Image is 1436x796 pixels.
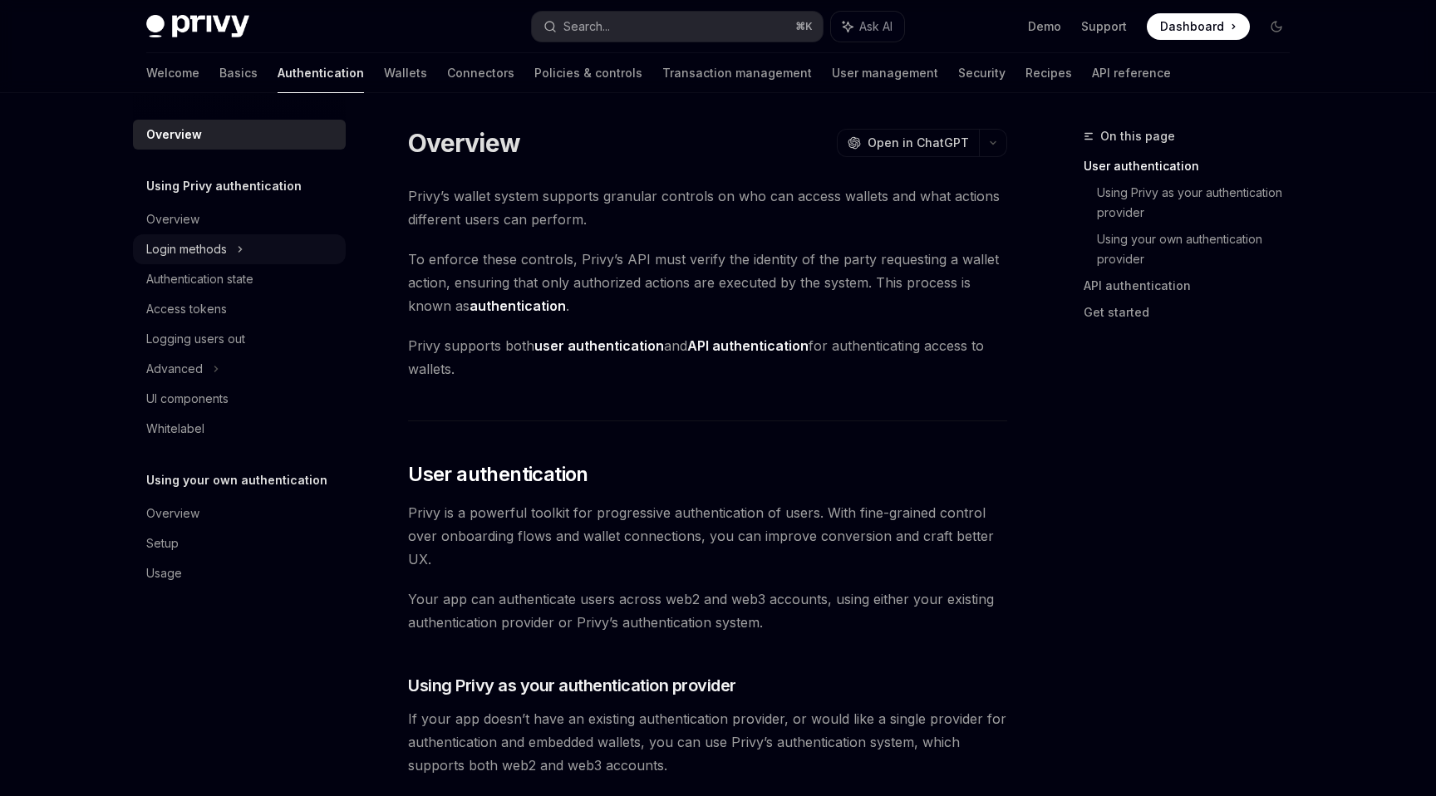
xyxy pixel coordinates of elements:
a: Setup [133,528,346,558]
div: Advanced [146,359,203,379]
div: Access tokens [146,299,227,319]
span: Your app can authenticate users across web2 and web3 accounts, using either your existing authent... [408,587,1007,634]
div: Overview [146,209,199,229]
div: Setup [146,533,179,553]
a: Dashboard [1147,13,1250,40]
a: Using Privy as your authentication provider [1097,179,1303,226]
span: Ask AI [859,18,893,35]
a: Transaction management [662,53,812,93]
span: Privy supports both and for authenticating access to wallets. [408,334,1007,381]
a: Logging users out [133,324,346,354]
span: To enforce these controls, Privy’s API must verify the identity of the party requesting a wallet ... [408,248,1007,317]
a: Recipes [1025,53,1072,93]
a: Authentication [278,53,364,93]
a: Usage [133,558,346,588]
a: UI components [133,384,346,414]
a: User management [832,53,938,93]
div: Overview [146,125,202,145]
a: Access tokens [133,294,346,324]
span: User authentication [408,461,588,488]
a: Whitelabel [133,414,346,444]
a: Overview [133,204,346,234]
a: API authentication [1084,273,1303,299]
button: Ask AI [831,12,904,42]
div: Authentication state [146,269,253,289]
span: Privy is a powerful toolkit for progressive authentication of users. With fine-grained control ov... [408,501,1007,571]
a: API reference [1092,53,1171,93]
a: Authentication state [133,264,346,294]
a: Overview [133,499,346,528]
a: Wallets [384,53,427,93]
a: Security [958,53,1006,93]
button: Search...⌘K [532,12,823,42]
a: Basics [219,53,258,93]
div: Usage [146,563,182,583]
span: If your app doesn’t have an existing authentication provider, or would like a single provider for... [408,707,1007,777]
a: Connectors [447,53,514,93]
div: Logging users out [146,329,245,349]
a: Demo [1028,18,1061,35]
span: Privy’s wallet system supports granular controls on who can access wallets and what actions diffe... [408,184,1007,231]
span: Open in ChatGPT [868,135,969,151]
span: On this page [1100,126,1175,146]
strong: authentication [470,297,566,314]
a: Support [1081,18,1127,35]
button: Toggle dark mode [1263,13,1290,40]
h1: Overview [408,128,520,158]
div: UI components [146,389,229,409]
strong: user authentication [534,337,664,354]
strong: API authentication [687,337,809,354]
a: Welcome [146,53,199,93]
div: Overview [146,504,199,523]
div: Login methods [146,239,227,259]
a: Using your own authentication provider [1097,226,1303,273]
span: Using Privy as your authentication provider [408,674,736,697]
a: User authentication [1084,153,1303,179]
a: Get started [1084,299,1303,326]
span: Dashboard [1160,18,1224,35]
a: Policies & controls [534,53,642,93]
img: dark logo [146,15,249,38]
h5: Using Privy authentication [146,176,302,196]
div: Whitelabel [146,419,204,439]
a: Overview [133,120,346,150]
span: ⌘ K [795,20,813,33]
div: Search... [563,17,610,37]
button: Open in ChatGPT [837,129,979,157]
h5: Using your own authentication [146,470,327,490]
